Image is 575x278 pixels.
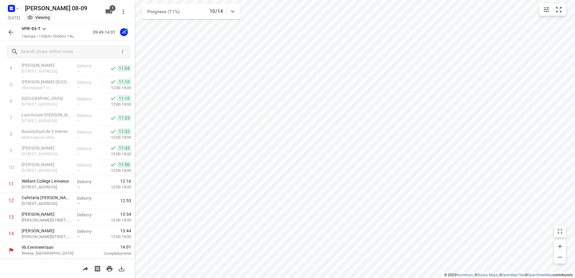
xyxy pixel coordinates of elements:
[77,168,80,173] span: —
[101,101,131,107] p: 12:00-18:00
[77,85,80,90] span: —
[101,85,131,91] p: 12:00-18:00
[120,228,131,234] span: 13:44
[77,234,80,239] span: —
[22,151,72,157] p: [STREET_ADDRESS],
[77,129,99,135] p: Delivery
[22,244,84,250] p: 9b Eemmeerlaan
[22,26,41,32] p: VPR-03-T
[77,113,99,119] p: Delivery
[77,102,80,107] span: —
[143,4,240,19] div: Progress (71%)10/14
[120,211,131,217] span: 13:34
[22,118,72,124] p: [STREET_ADDRESS],
[21,47,119,57] input: Search stops within route
[101,134,131,141] p: 12:00-18:00
[22,95,72,101] p: [GEOGRAPHIC_DATA]
[444,273,573,277] li: © 2025 , © , © © contributors
[22,34,74,39] p: 14 stops • 132km • 5h30m • 14u
[22,234,72,240] p: [PERSON_NAME][STREET_ADDRESS],
[22,145,72,151] p: [PERSON_NAME]
[22,85,72,91] p: Albatrospad 111,
[502,273,525,277] a: OpenMapTiles
[210,8,223,15] p: 10/14
[77,212,99,218] p: Delivery
[77,69,80,73] span: —
[77,201,80,206] span: —
[110,65,116,71] svg: Done
[22,250,84,256] p: Weesp, [GEOGRAPHIC_DATA]
[77,79,99,85] p: Delivery
[101,217,131,223] p: 12:00-18:00
[22,211,72,217] p: [PERSON_NAME]
[22,79,72,85] p: [PERSON_NAME] ([GEOGRAPHIC_DATA])
[117,95,131,101] span: 11:10
[77,146,99,152] p: Delivery
[22,134,72,141] p: Markengouw 245a,
[22,68,72,74] p: [STREET_ADDRESS],
[117,65,131,71] span: 11:04
[553,4,565,16] button: Fit zoom
[77,96,99,102] p: Delivery
[22,228,72,234] p: [PERSON_NAME]
[456,273,473,277] a: Routetitan
[22,62,72,68] p: [PERSON_NAME]
[77,195,99,201] p: Delivery
[91,244,131,250] span: 14:01
[77,119,80,123] span: —
[103,265,115,271] span: Print route
[103,6,115,18] button: 1
[77,135,80,140] span: —
[539,4,566,16] div: small contained button group
[540,4,552,16] button: Map settings
[110,128,116,134] svg: Done
[8,214,14,220] div: 13
[22,195,72,201] p: Cafetaria [PERSON_NAME]
[101,234,131,240] p: 12:00-18:00
[101,151,131,157] p: 12:00-18:00
[77,179,99,185] p: Delivery
[8,165,14,170] div: 10
[79,265,91,271] span: Share route
[22,112,72,118] p: Lunchroom [PERSON_NAME]'s
[120,198,131,204] span: 12:53
[10,115,12,121] div: 7
[77,218,80,222] span: —
[110,115,116,121] svg: Done
[8,198,14,203] div: 12
[117,79,131,85] span: 11:10
[77,152,80,156] span: —
[109,5,115,11] span: 1
[93,29,118,36] p: 09:49-14:01
[101,184,131,190] p: 12:00-18:00
[110,145,116,151] svg: Done
[22,168,72,174] p: [STREET_ADDRESS],
[8,231,14,236] div: 14
[115,265,128,271] span: Download route
[77,228,99,234] p: Delivery
[10,131,12,137] div: 8
[22,128,72,134] p: Basisschool de 5 sterren
[91,251,131,257] p: Completion time
[119,48,126,55] div: /
[8,181,14,187] div: 11
[77,63,99,69] p: Delivery
[22,162,72,168] p: [PERSON_NAME]
[117,145,131,151] span: 11:43
[22,184,72,190] p: [STREET_ADDRESS],
[147,9,180,14] span: Progress (71%)
[22,178,72,184] p: Wellant College Linnaeus
[22,201,72,207] p: [STREET_ADDRESS],
[117,115,131,121] span: 11:23
[117,128,131,134] span: 11:32
[27,14,50,20] div: You are currently in view mode. To make any changes, go to edit project.
[10,82,12,88] div: 5
[528,273,553,277] a: OpenStreetMap
[10,98,12,104] div: 6
[77,162,99,168] p: Delivery
[110,79,116,85] svg: Done
[10,65,12,71] div: 4
[101,168,131,174] p: 12:00-18:00
[117,162,131,168] span: 11:56
[77,185,80,189] span: —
